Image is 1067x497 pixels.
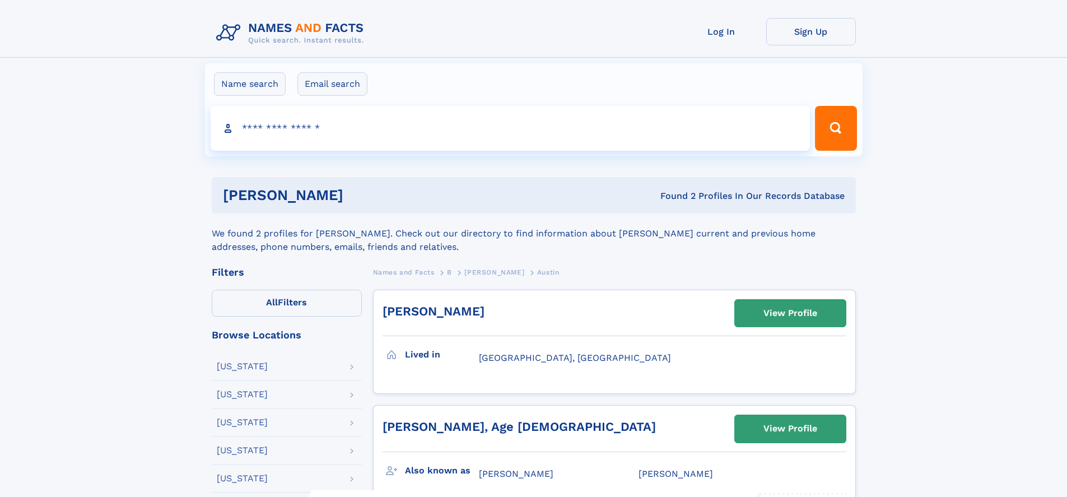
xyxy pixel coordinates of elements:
[405,345,479,364] h3: Lived in
[217,362,268,371] div: [US_STATE]
[383,304,484,318] a: [PERSON_NAME]
[735,415,846,442] a: View Profile
[479,468,553,479] span: [PERSON_NAME]
[502,190,845,202] div: Found 2 Profiles In Our Records Database
[212,290,362,317] label: Filters
[479,352,671,363] span: [GEOGRAPHIC_DATA], [GEOGRAPHIC_DATA]
[537,268,560,276] span: Austin
[447,265,452,279] a: B
[217,390,268,399] div: [US_STATE]
[214,72,286,96] label: Name search
[212,267,362,277] div: Filters
[763,416,817,442] div: View Profile
[464,268,524,276] span: [PERSON_NAME]
[763,300,817,326] div: View Profile
[212,18,373,48] img: Logo Names and Facts
[266,297,278,308] span: All
[217,474,268,483] div: [US_STATE]
[766,18,856,45] a: Sign Up
[677,18,766,45] a: Log In
[815,106,856,151] button: Search Button
[217,446,268,455] div: [US_STATE]
[405,461,479,480] h3: Also known as
[373,265,435,279] a: Names and Facts
[297,72,367,96] label: Email search
[464,265,524,279] a: [PERSON_NAME]
[212,330,362,340] div: Browse Locations
[217,418,268,427] div: [US_STATE]
[639,468,713,479] span: [PERSON_NAME]
[212,213,856,254] div: We found 2 profiles for [PERSON_NAME]. Check out our directory to find information about [PERSON_...
[735,300,846,327] a: View Profile
[211,106,810,151] input: search input
[447,268,452,276] span: B
[223,188,502,202] h1: [PERSON_NAME]
[383,420,656,434] a: [PERSON_NAME], Age [DEMOGRAPHIC_DATA]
